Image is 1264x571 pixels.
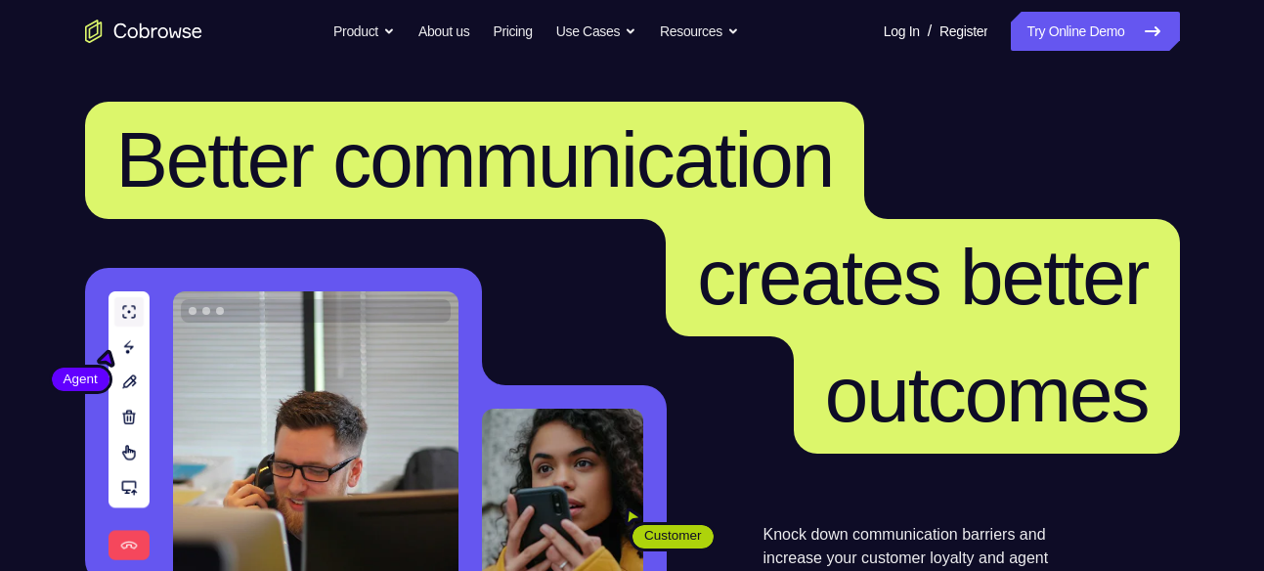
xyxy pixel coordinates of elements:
span: / [928,20,932,43]
button: Resources [660,12,739,51]
span: Better communication [116,116,834,203]
button: Use Cases [556,12,636,51]
a: Register [939,12,987,51]
span: creates better [697,234,1148,321]
a: Pricing [493,12,532,51]
span: outcomes [825,351,1149,438]
a: About us [418,12,469,51]
a: Go to the home page [85,20,202,43]
a: Log In [884,12,920,51]
a: Try Online Demo [1011,12,1179,51]
button: Product [333,12,395,51]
